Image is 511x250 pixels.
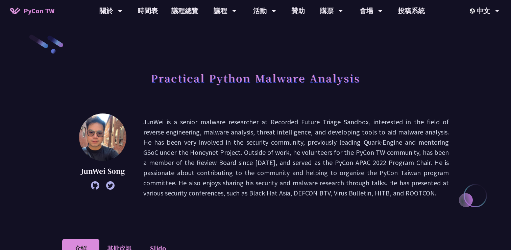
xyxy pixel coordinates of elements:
img: JunWei Song [79,113,126,161]
span: PyCon TW [24,6,54,16]
img: Locale Icon [470,8,477,14]
p: JunWei Song [79,166,126,176]
h1: Practical Python Malware Analysis [151,68,360,88]
p: JunWei is a senior malware researcher at Recorded Future Triage Sandbox, interested in the field ... [143,117,449,198]
a: PyCon TW [3,2,61,19]
img: Home icon of PyCon TW 2025 [10,7,20,14]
